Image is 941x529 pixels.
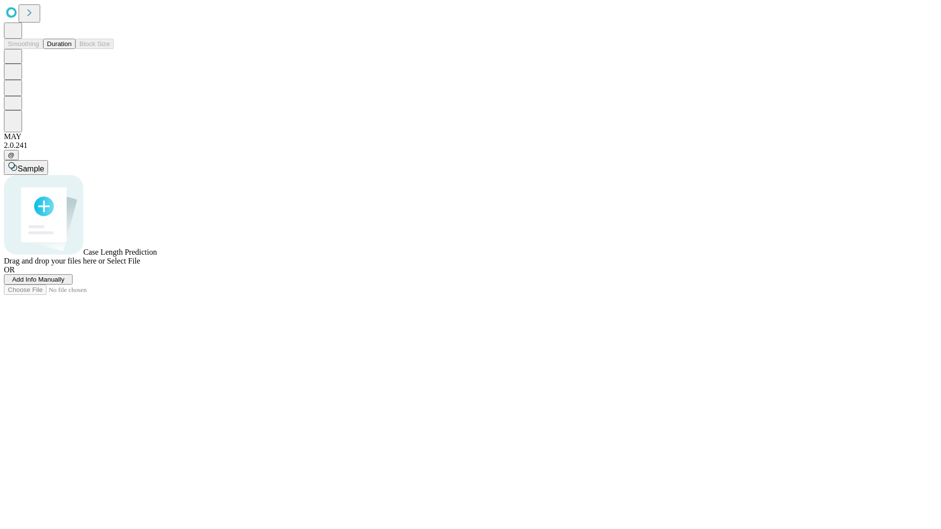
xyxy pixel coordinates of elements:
[107,257,140,265] span: Select File
[43,39,75,49] button: Duration
[4,257,105,265] span: Drag and drop your files here or
[75,39,114,49] button: Block Size
[4,39,43,49] button: Smoothing
[4,160,48,175] button: Sample
[12,276,65,283] span: Add Info Manually
[4,141,937,150] div: 2.0.241
[8,151,15,159] span: @
[18,165,44,173] span: Sample
[4,265,15,274] span: OR
[4,132,937,141] div: MAY
[4,150,19,160] button: @
[83,248,157,256] span: Case Length Prediction
[4,274,73,285] button: Add Info Manually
